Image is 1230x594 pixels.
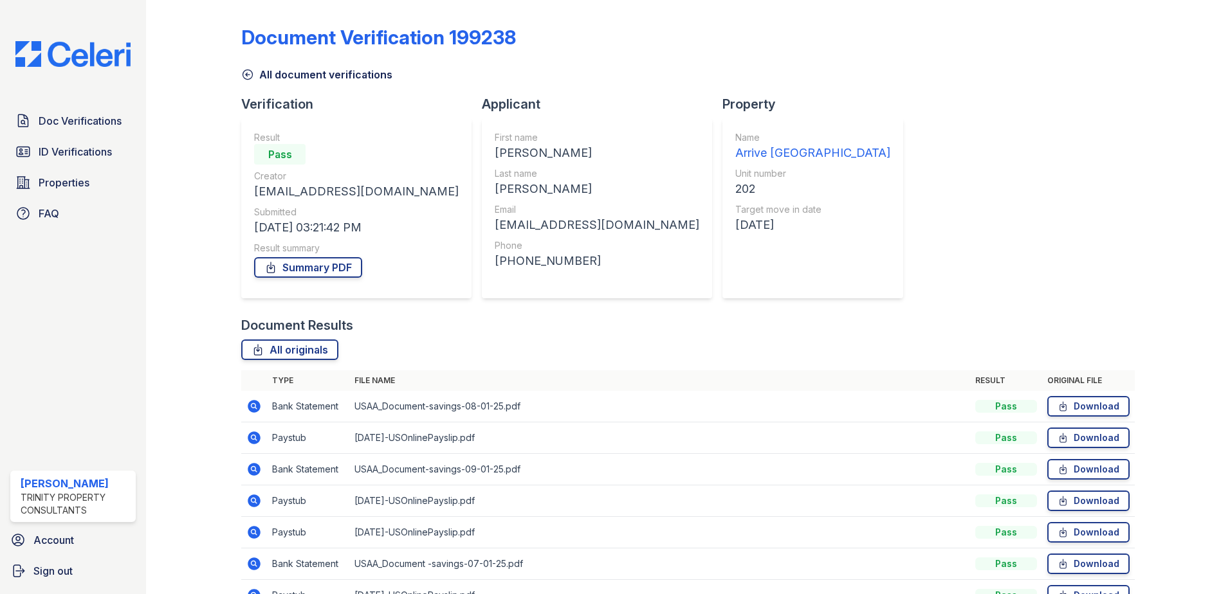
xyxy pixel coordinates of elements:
[39,113,122,129] span: Doc Verifications
[1047,396,1130,417] a: Download
[735,144,890,162] div: Arrive [GEOGRAPHIC_DATA]
[241,26,516,49] div: Document Verification 199238
[735,180,890,198] div: 202
[1047,428,1130,448] a: Download
[735,167,890,180] div: Unit number
[267,422,349,454] td: Paystub
[21,476,131,491] div: [PERSON_NAME]
[241,67,392,82] a: All document verifications
[735,131,890,144] div: Name
[254,257,362,278] a: Summary PDF
[1042,370,1135,391] th: Original file
[10,108,136,134] a: Doc Verifications
[267,548,349,580] td: Bank Statement
[254,206,459,219] div: Submitted
[33,532,74,548] span: Account
[254,144,306,165] div: Pass
[39,206,59,221] span: FAQ
[482,95,722,113] div: Applicant
[495,216,699,234] div: [EMAIL_ADDRESS][DOMAIN_NAME]
[39,175,89,190] span: Properties
[254,131,459,144] div: Result
[722,95,913,113] div: Property
[495,252,699,270] div: [PHONE_NUMBER]
[975,557,1037,570] div: Pass
[254,219,459,237] div: [DATE] 03:21:42 PM
[735,216,890,234] div: [DATE]
[10,201,136,226] a: FAQ
[495,144,699,162] div: [PERSON_NAME]
[241,316,353,334] div: Document Results
[5,527,141,553] a: Account
[349,517,970,548] td: [DATE]-USOnlinePayslip.pdf
[10,170,136,195] a: Properties
[349,485,970,517] td: [DATE]-USOnlinePayslip.pdf
[349,422,970,454] td: [DATE]-USOnlinePayslip.pdf
[1047,522,1130,543] a: Download
[970,370,1042,391] th: Result
[349,548,970,580] td: USAA_Document -savings-07-01-25.pdf
[33,563,73,579] span: Sign out
[5,41,141,67] img: CE_Logo_Blue-a8612792a0a2168367f1c8372b55b34899dd931a85d93a1a3d3e32e68fde9ad4.png
[254,242,459,255] div: Result summary
[254,170,459,183] div: Creator
[5,558,141,584] a: Sign out
[267,517,349,548] td: Paystub
[495,239,699,252] div: Phone
[349,454,970,485] td: USAA_Document-savings-09-01-25.pdf
[267,370,349,391] th: Type
[349,370,970,391] th: File name
[735,203,890,216] div: Target move in date
[975,463,1037,476] div: Pass
[735,131,890,162] a: Name Arrive [GEOGRAPHIC_DATA]
[975,431,1037,444] div: Pass
[495,180,699,198] div: [PERSON_NAME]
[254,183,459,201] div: [EMAIL_ADDRESS][DOMAIN_NAME]
[267,485,349,517] td: Paystub
[1047,553,1130,574] a: Download
[349,391,970,422] td: USAA_Document-savings-08-01-25.pdf
[1047,491,1130,511] a: Download
[1047,459,1130,480] a: Download
[975,400,1037,413] div: Pass
[39,144,112,159] span: ID Verifications
[241,95,482,113] div: Verification
[241,339,338,360] a: All originals
[21,491,131,517] div: Trinity Property Consultants
[10,139,136,165] a: ID Verifications
[267,454,349,485] td: Bank Statement
[495,167,699,180] div: Last name
[975,526,1037,539] div: Pass
[267,391,349,422] td: Bank Statement
[975,494,1037,507] div: Pass
[495,131,699,144] div: First name
[495,203,699,216] div: Email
